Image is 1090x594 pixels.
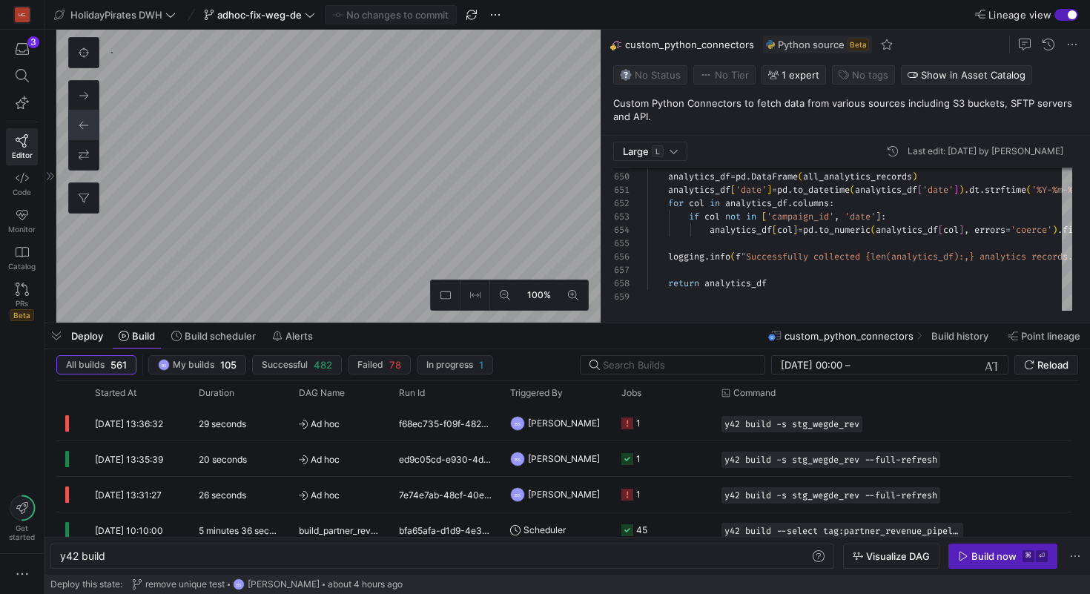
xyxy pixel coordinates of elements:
span: [ [917,184,922,196]
a: PRsBeta [6,277,38,327]
span: analytics_df [876,224,938,236]
span: "Successfully collected {len(analytics_df):,} anal [741,251,1000,263]
span: in [710,197,720,209]
button: Getstarted [6,489,38,547]
span: L [652,145,664,157]
y42-duration: 5 minutes 36 seconds [199,525,289,536]
span: HolidayPirates DWH [70,9,162,21]
span: pd [736,171,746,182]
span: Beta [10,309,34,321]
span: Jobs [621,388,641,398]
span: return [668,277,699,289]
span: 'date' [922,184,954,196]
div: BS [510,416,525,431]
span: [PERSON_NAME] [248,579,320,590]
span: [PERSON_NAME] [528,406,600,440]
span: Deploy this state: [50,579,122,590]
span: in [746,211,756,222]
p: Custom Python Connectors to fetch data from various sources including S3 buckets, SFTP servers an... [613,96,1084,123]
div: BS [233,578,245,590]
button: Build scheduler [165,323,262,349]
a: Monitor [6,202,38,240]
span: = [730,171,736,182]
button: HolidayPirates DWH [50,5,179,24]
span: 'date' [736,184,767,196]
span: analytics_df [668,184,730,196]
span: . [787,184,793,196]
div: 1 [636,441,641,476]
span: y42 build -s stg_wegde_rev [724,419,859,429]
span: , [964,224,969,236]
y42-duration: 20 seconds [199,454,247,465]
span: col [943,224,959,236]
span: to_datetime [793,184,850,196]
span: Visualize DAG [866,550,930,562]
div: ed9c05cd-e930-4dcf-8c31-c160f7739c2a [390,441,501,476]
span: pd [777,184,787,196]
span: y42 build --select tag:partner_revenue_pipeline,tag:morning [724,526,960,536]
span: Alerts [285,330,313,342]
button: In progress1 [417,355,493,374]
span: [DATE] 13:36:32 [95,418,163,429]
span: DataFrame [751,171,798,182]
span: [PERSON_NAME] [528,477,600,512]
button: 3 [6,36,38,62]
span: ] [767,184,772,196]
span: ) [1052,224,1057,236]
span: about 4 hours ago [328,579,403,590]
div: BS [510,452,525,466]
button: Alerts [265,323,320,349]
a: HG [6,2,38,27]
kbd: ⌘ [1023,550,1034,562]
div: 655 [613,237,630,250]
span: ( [871,224,876,236]
span: No Tier [700,69,749,81]
span: PRs [16,299,28,308]
y42-duration: 26 seconds [199,489,246,501]
span: ) [912,171,917,182]
span: all_analytics_records [803,171,912,182]
span: [ [762,211,767,222]
span: ] [959,224,964,236]
span: remove unique test [145,579,225,590]
span: if [689,211,699,222]
span: y42 build [60,550,105,562]
span: Build history [931,330,988,342]
span: [ [730,184,736,196]
div: 1 [636,477,641,512]
span: Build [132,330,155,342]
span: analytics_df [725,197,787,209]
span: ] [954,184,959,196]
span: Beta [848,39,869,50]
span: Triggered By [510,388,563,398]
button: adhoc-fix-weg-de [200,5,319,24]
button: BSMy builds105 [148,355,246,374]
button: No tierNo Tier [693,65,756,85]
kbd: ⏎ [1036,550,1048,562]
span: [DATE] 13:31:27 [95,489,162,501]
span: . [787,197,793,209]
span: . [746,171,751,182]
div: 45 [636,512,647,547]
span: 561 [110,359,127,371]
div: 657 [613,263,630,277]
button: 1 expert [762,65,826,85]
span: 78 [389,359,401,371]
span: [DATE] 13:35:39 [95,454,163,465]
span: 1 expert [782,69,819,81]
span: Show in Asset Catalog [921,69,1025,81]
span: f [736,251,741,263]
span: – [845,359,850,371]
span: ( [1026,184,1031,196]
span: Monitor [8,225,36,234]
div: Press SPACE to select this row. [56,441,1072,477]
a: Code [6,165,38,202]
span: y42 build -s stg_wegde_rev --full-refresh [724,455,937,465]
span: 'date' [845,211,876,222]
span: Code [13,188,31,197]
span: = [798,224,803,236]
span: Large [623,145,649,157]
div: Last edit: [DATE] by [PERSON_NAME] [908,146,1063,156]
img: No status [620,69,632,81]
div: 656 [613,250,630,263]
